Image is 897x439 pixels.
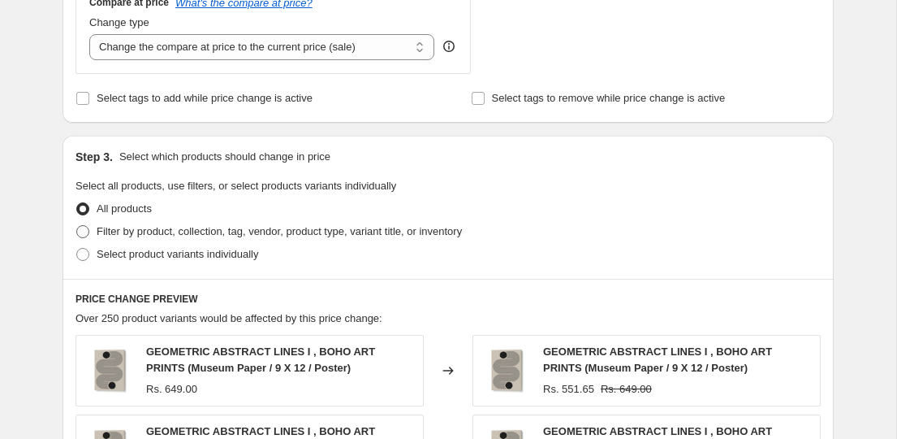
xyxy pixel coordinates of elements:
strike: Rs. 649.00 [601,381,652,398]
span: GEOMETRIC ABSTRACT LINES I , BOHO ART PRINTS (Museum Paper / 9 X 12 / Poster) [146,346,375,374]
span: GEOMETRIC ABSTRACT LINES I , BOHO ART PRINTS (Museum Paper / 9 X 12 / Poster) [543,346,772,374]
span: Change type [89,16,149,28]
div: help [441,38,457,54]
p: Select which products should change in price [119,149,330,165]
span: Select tags to remove while price change is active [492,92,726,104]
span: Select all products, use filters, or select products variants individually [75,180,396,192]
div: Rs. 551.65 [543,381,594,398]
span: Filter by product, collection, tag, vendor, product type, variant title, or inventory [97,225,462,237]
img: gallerywrap-resized_212f066c-7c3d-4415-9b16-553eb73bee29_80x.jpg [84,346,133,395]
div: Rs. 649.00 [146,381,197,398]
span: Over 250 product variants would be affected by this price change: [75,312,382,324]
span: All products [97,202,152,215]
span: Select product variants individually [97,248,258,260]
span: Select tags to add while price change is active [97,92,313,104]
h6: PRICE CHANGE PREVIEW [75,293,821,306]
img: gallerywrap-resized_212f066c-7c3d-4415-9b16-553eb73bee29_80x.jpg [481,346,530,395]
h2: Step 3. [75,149,113,165]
